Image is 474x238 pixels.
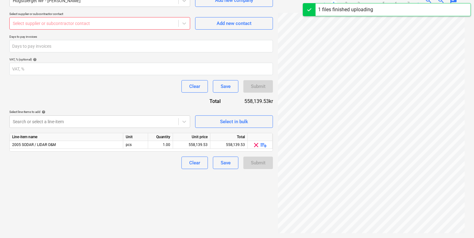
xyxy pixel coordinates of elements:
div: VAT, % (optional) [9,57,273,61]
button: Add new contact [195,17,273,30]
div: 558,139.53kr [231,98,273,105]
button: Select in bulk [195,115,273,128]
input: VAT, % [9,63,273,75]
div: 558,139.53 [213,141,245,149]
span: 2005 SODAR / LIDAR O&M [12,143,56,147]
div: Unit price [173,133,210,141]
iframe: Chat Widget [443,208,474,238]
div: 1.00 [151,141,170,149]
p: Select supplier or subcontractor contact [9,12,190,17]
button: Save [213,80,238,93]
button: Save [213,157,238,169]
div: 1 files finished uploading [318,6,373,13]
div: Clear [189,82,200,90]
div: Chatt-widget [443,208,474,238]
div: pcs [123,141,148,149]
input: Days to pay invoices [9,40,273,52]
div: Save [221,159,231,167]
span: playlist_add [260,141,268,149]
div: 558,139.53 [176,141,208,149]
p: Days to pay invoices [9,35,273,40]
div: Line-item name [10,133,123,141]
button: Clear [181,157,208,169]
span: clear [253,141,260,149]
div: Total [210,133,248,141]
span: help [40,110,45,114]
div: Total [192,98,231,105]
div: Add new contact [217,19,251,27]
div: Clear [189,159,200,167]
div: Select in bulk [220,118,248,126]
div: Save [221,82,231,90]
button: Clear [181,80,208,93]
div: Quantity [148,133,173,141]
div: Unit [123,133,148,141]
div: Select line-items to add [9,110,190,114]
span: help [32,58,37,61]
